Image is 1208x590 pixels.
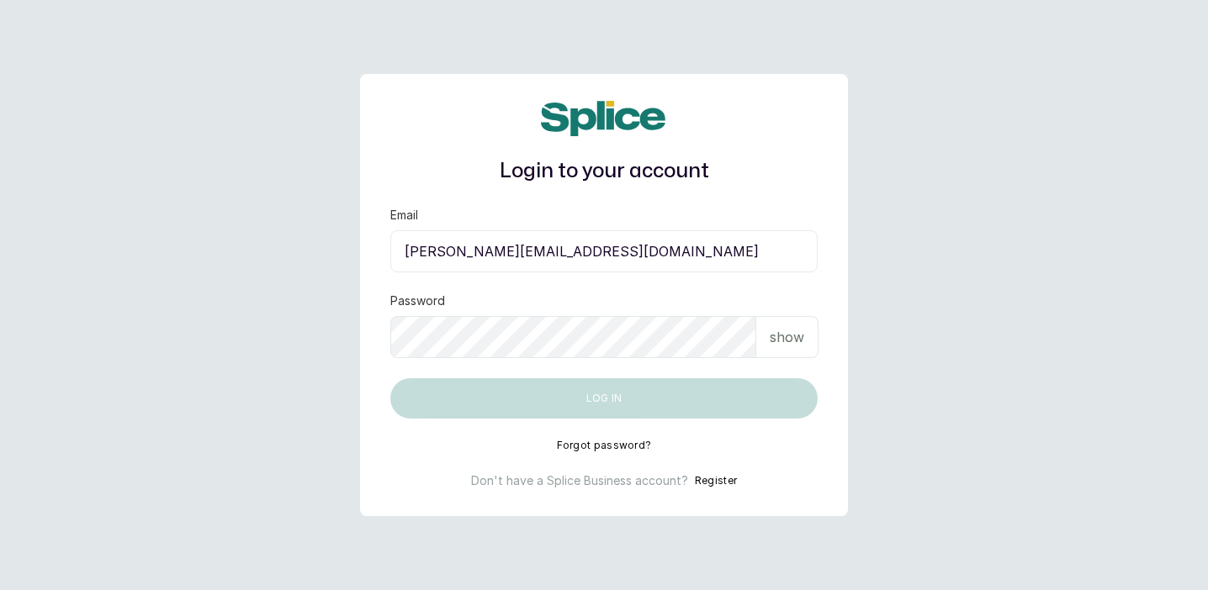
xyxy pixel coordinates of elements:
p: show [770,327,804,347]
label: Password [390,292,445,309]
input: email@acme.com [390,230,818,272]
button: Register [695,472,737,489]
button: Log in [390,378,818,419]
label: Email [390,207,418,224]
p: Don't have a Splice Business account? [471,472,688,489]
button: Forgot password? [557,439,652,452]
h1: Login to your account [390,156,818,187]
